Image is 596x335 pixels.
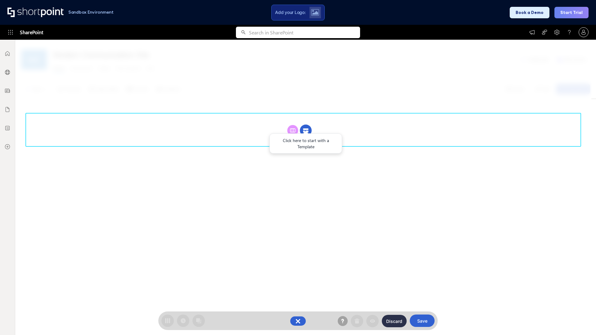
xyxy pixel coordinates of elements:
[410,315,435,327] button: Save
[311,9,319,16] img: Upload logo
[565,305,596,335] iframe: Chat Widget
[68,11,114,14] h1: Sandbox Environment
[554,7,589,18] button: Start Trial
[275,10,305,15] span: Add your Logo:
[382,315,407,327] button: Discard
[510,7,549,18] button: Book a Demo
[20,25,43,40] span: SharePoint
[249,27,360,38] input: Search in SharePoint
